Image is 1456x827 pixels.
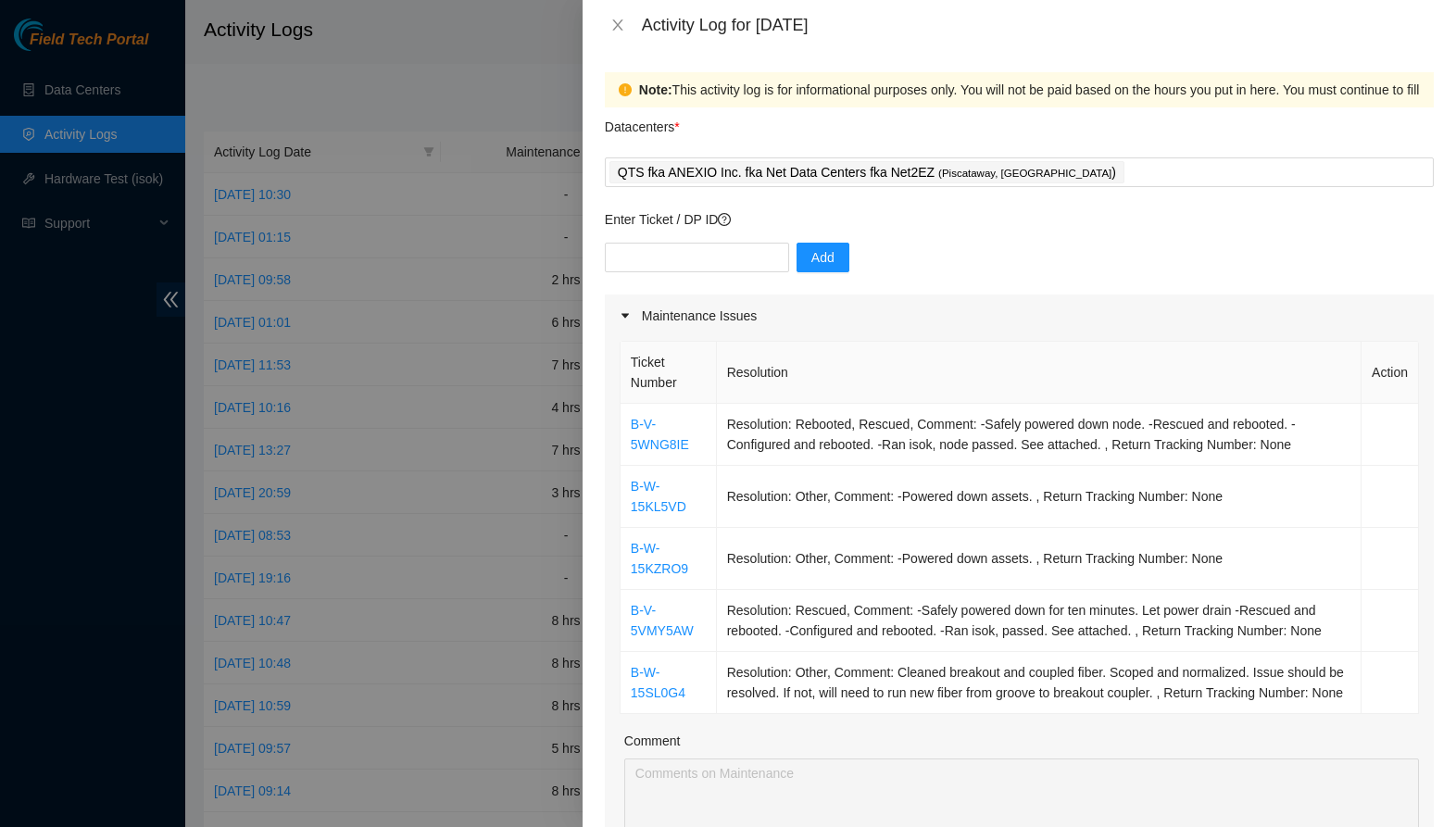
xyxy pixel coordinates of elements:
[639,80,672,100] strong: Note:
[610,18,625,32] span: close
[605,107,680,137] p: Datacenters
[605,209,1434,230] p: Enter Ticket / DP ID
[621,342,717,404] th: Ticket Number
[717,528,1362,590] td: Resolution: Other, Comment: -Powered down assets. , Return Tracking Number: None
[631,665,685,700] a: B-W-15SL0G4
[619,83,632,96] span: exclamation-circle
[717,652,1362,714] td: Resolution: Other, Comment: Cleaned breakout and coupled fiber. Scoped and normalized. Issue shou...
[631,417,689,452] a: B-V-5WNG8IE
[618,162,1116,183] p: QTS fka ANEXIO Inc. fka Net Data Centers fka Net2EZ )
[631,479,686,514] a: B-W-15KL5VD
[717,404,1362,466] td: Resolution: Rebooted, Rescued, Comment: -Safely powered down node. -Rescued and rebooted. -Config...
[631,603,694,638] a: B-V-5VMY5AW
[797,243,849,272] button: Add
[717,590,1362,652] td: Resolution: Rescued, Comment: -Safely powered down for ten minutes. Let power drain -Rescued and ...
[631,541,688,576] a: B-W-15KZRO9
[642,15,1434,35] div: Activity Log for [DATE]
[717,342,1362,404] th: Resolution
[620,310,631,321] span: caret-right
[717,466,1362,528] td: Resolution: Other, Comment: -Powered down assets. , Return Tracking Number: None
[605,17,631,34] button: Close
[938,168,1111,179] span: ( Piscataway, [GEOGRAPHIC_DATA]
[624,731,681,751] label: Comment
[1362,342,1419,404] th: Action
[811,247,835,268] span: Add
[718,213,731,226] span: question-circle
[605,294,1434,337] div: Maintenance Issues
